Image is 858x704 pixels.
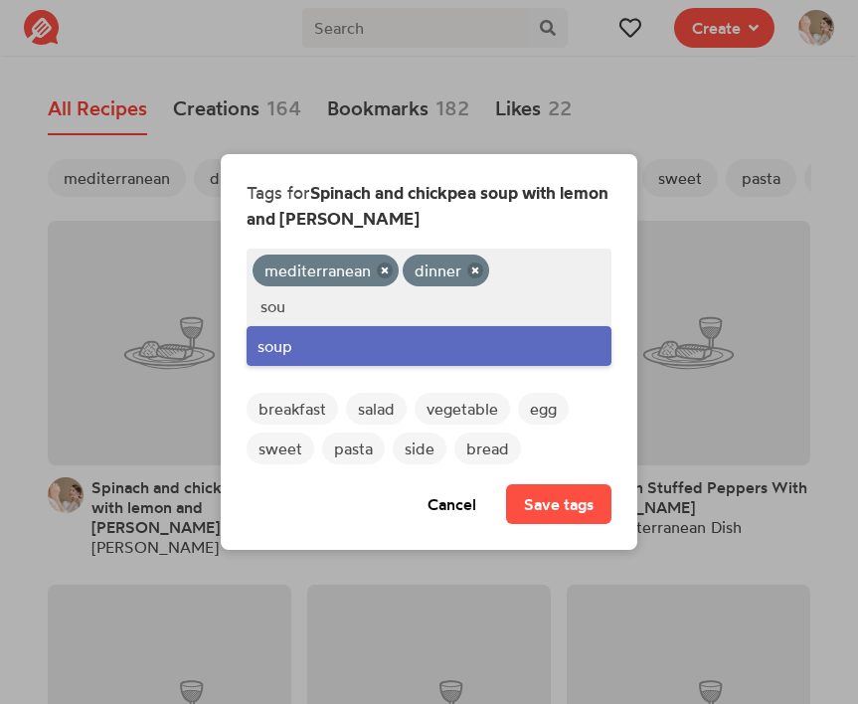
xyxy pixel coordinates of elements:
div: Tags for [247,180,611,232]
div: soup [247,326,611,366]
span: mediterranean [264,261,371,280]
button: Cancel [410,484,494,524]
strong: Spinach and chickpea soup with lemon and [PERSON_NAME] [247,182,608,229]
span: breakfast [247,393,338,425]
span: egg [518,393,569,425]
span: salad [346,393,407,425]
span: bread [454,433,521,464]
span: vegetable [415,393,510,425]
span: sweet [247,433,314,464]
a: like [506,484,611,524]
span: dinner [415,261,461,280]
span: side [393,433,446,464]
button: Save tags [506,484,611,524]
span: pasta [322,433,385,464]
a: like [410,484,494,524]
input: Add tags... [260,293,598,319]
